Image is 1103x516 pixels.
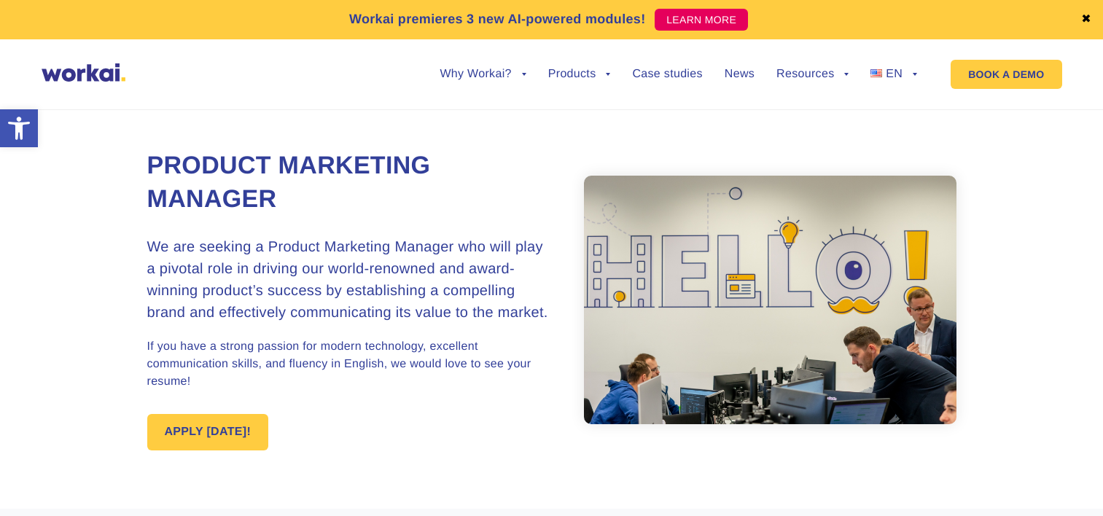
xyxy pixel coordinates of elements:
p: Workai premieres 3 new AI-powered modules! [349,9,646,29]
a: Resources [776,69,849,80]
a: Case studies [632,69,702,80]
a: Products [548,69,611,80]
span: EN [886,68,903,80]
p: If you have a strong passion for modern technology, excellent communication skills, and fluency i... [147,338,552,391]
a: BOOK A DEMO [951,60,1061,89]
a: APPLY [DATE]! [147,414,269,450]
h3: We are seeking a Product Marketing Manager who will play a pivotal role in driving our world-reno... [147,236,552,324]
a: LEARN MORE [655,9,748,31]
a: News [725,69,755,80]
span: Product Marketing Manager [147,152,431,213]
a: ✖ [1081,14,1091,26]
a: Why Workai? [440,69,526,80]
